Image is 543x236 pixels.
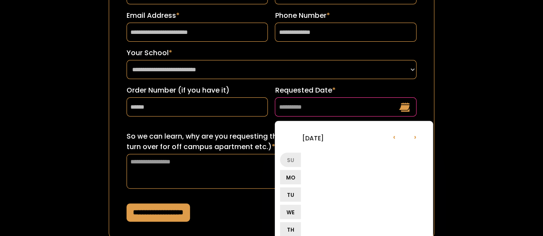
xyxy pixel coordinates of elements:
li: Tu [280,187,301,202]
li: [DATE] [280,127,345,148]
label: Phone Number [275,10,416,21]
li: ‹ [383,126,404,147]
li: We [280,205,301,219]
label: So we can learn, why are you requesting this date? (ex: sorority recruitment, lease turn over for... [127,131,416,152]
li: Mo [280,170,301,184]
label: Requested Date [275,85,416,96]
li: › [404,126,425,147]
label: Email Address [127,10,268,21]
li: Su [280,153,301,167]
label: Order Number (if you have it) [127,85,268,96]
label: Your School [127,48,416,58]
